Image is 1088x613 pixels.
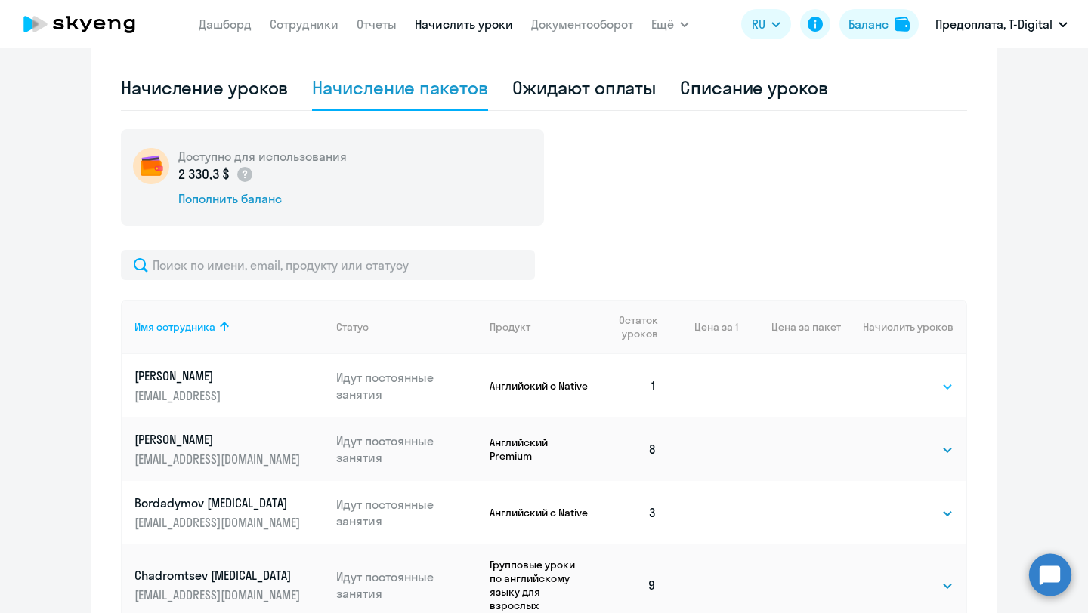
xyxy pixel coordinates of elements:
[928,6,1075,42] button: Предоплата, T-Digital
[134,514,304,531] p: [EMAIL_ADDRESS][DOMAIN_NAME]
[134,431,324,467] a: [PERSON_NAME][EMAIL_ADDRESS][DOMAIN_NAME]
[357,17,397,32] a: Отчеты
[490,436,592,463] p: Английский Premium
[651,9,689,39] button: Ещё
[669,300,738,354] th: Цена за 1
[895,17,910,32] img: balance
[592,481,669,544] td: 3
[134,567,324,603] a: Chadromtsev [MEDICAL_DATA][EMAIL_ADDRESS][DOMAIN_NAME]
[336,433,478,466] p: Идут постоянные занятия
[134,368,304,384] p: [PERSON_NAME]
[270,17,338,32] a: Сотрудники
[592,354,669,417] td: 1
[134,387,304,404] p: [EMAIL_ADDRESS]
[592,417,669,481] td: 8
[134,451,304,467] p: [EMAIL_ADDRESS][DOMAIN_NAME]
[336,496,478,529] p: Идут постоянные занятия
[178,148,347,165] h5: Доступно для использования
[415,17,513,32] a: Начислить уроки
[178,165,254,184] p: 2 330,3 $
[134,320,324,334] div: Имя сотрудника
[848,15,889,33] div: Баланс
[490,558,592,612] p: Групповые уроки по английскому языку для взрослых
[531,17,633,32] a: Документооборот
[134,431,304,448] p: [PERSON_NAME]
[134,320,215,334] div: Имя сотрудника
[134,368,324,404] a: [PERSON_NAME][EMAIL_ADDRESS]
[199,17,252,32] a: Дашборд
[336,369,478,402] p: Идут постоянные занятия
[134,567,304,584] p: Chadromtsev [MEDICAL_DATA]
[134,494,324,531] a: Bordadymov [MEDICAL_DATA][EMAIL_ADDRESS][DOMAIN_NAME]
[121,75,288,100] div: Начисление уроков
[935,15,1052,33] p: Предоплата, T-Digital
[490,320,592,334] div: Продукт
[336,320,369,334] div: Статус
[604,313,657,340] span: Остаток уроков
[741,9,791,39] button: RU
[680,75,828,100] div: Списание уроков
[336,320,478,334] div: Статус
[604,313,669,340] div: Остаток уроков
[121,250,535,280] input: Поиск по имени, email, продукту или статусу
[752,15,765,33] span: RU
[490,320,530,334] div: Продукт
[841,300,966,354] th: Начислить уроков
[178,190,347,207] div: Пополнить баланс
[134,587,304,603] p: [EMAIL_ADDRESS][DOMAIN_NAME]
[651,15,674,33] span: Ещё
[738,300,841,354] th: Цена за пакет
[839,9,919,39] button: Балансbalance
[512,75,657,100] div: Ожидают оплаты
[336,568,478,602] p: Идут постоянные занятия
[312,75,487,100] div: Начисление пакетов
[133,148,169,184] img: wallet-circle.png
[134,494,304,511] p: Bordadymov [MEDICAL_DATA]
[490,506,592,519] p: Английский с Native
[490,379,592,393] p: Английский с Native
